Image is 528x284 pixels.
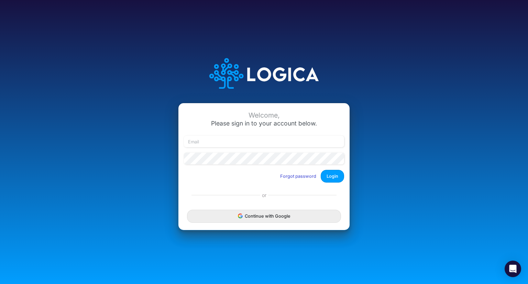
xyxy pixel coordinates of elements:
[184,136,344,148] input: Email
[211,120,317,127] span: Please sign in to your account below.
[184,111,344,119] div: Welcome,
[276,171,321,182] button: Forgot password
[187,210,341,222] button: Continue with Google
[505,261,521,277] div: Open Intercom Messenger
[321,170,344,183] button: Login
